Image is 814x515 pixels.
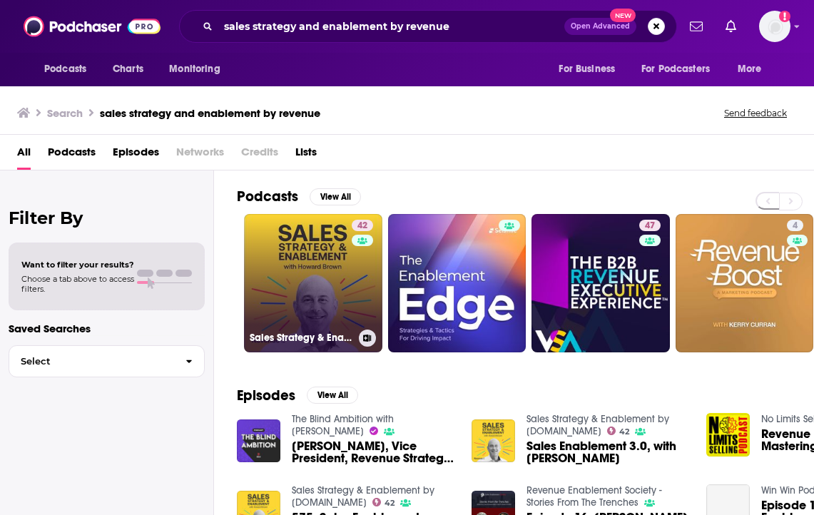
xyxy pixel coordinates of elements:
[9,345,205,377] button: Select
[559,59,615,79] span: For Business
[292,413,394,437] a: The Blind Ambition with Jack Kelly
[250,332,353,344] h3: Sales Strategy & Enablement by [DOMAIN_NAME]
[372,498,395,506] a: 42
[531,214,670,352] a: 47
[738,59,762,79] span: More
[619,429,629,435] span: 42
[21,274,134,294] span: Choose a tab above to access filters.
[292,484,434,509] a: Sales Strategy & Enablement by Revenue.io
[292,440,454,464] span: [PERSON_NAME], Vice President, Revenue Strategy and Enablement at [GEOGRAPHIC_DATA]: How Tech Sal...
[676,214,814,352] a: 4
[759,11,790,42] span: Logged in as AlkaNara
[728,56,780,83] button: open menu
[564,18,636,35] button: Open AdvancedNew
[526,440,689,464] a: Sales Enablement 3.0, with Roderick Jefferson
[237,188,361,205] a: PodcastsView All
[385,500,395,506] span: 42
[103,56,152,83] a: Charts
[24,13,161,40] img: Podchaser - Follow, Share and Rate Podcasts
[571,23,630,30] span: Open Advanced
[44,59,86,79] span: Podcasts
[292,440,454,464] a: Monty Fowler, Vice President, Revenue Strategy and Enablement at Kentik: How Tech Salespeople Can...
[607,427,630,435] a: 42
[706,413,750,457] img: Revenue Enablement: Mastering Sales in the AI Era through Authentic Connections
[9,357,174,366] span: Select
[159,56,238,83] button: open menu
[639,220,661,231] a: 47
[684,14,708,39] a: Show notifications dropdown
[793,219,798,233] span: 4
[237,387,358,404] a: EpisodesView All
[9,322,205,335] p: Saved Searches
[352,220,373,231] a: 42
[179,10,677,43] div: Search podcasts, credits, & more...
[610,9,636,22] span: New
[295,141,317,170] a: Lists
[641,59,710,79] span: For Podcasters
[307,387,358,404] button: View All
[779,11,790,22] svg: Add a profile image
[526,413,669,437] a: Sales Strategy & Enablement by Revenue.io
[169,59,220,79] span: Monitoring
[113,59,143,79] span: Charts
[759,11,790,42] button: Show profile menu
[357,219,367,233] span: 42
[34,56,105,83] button: open menu
[526,484,662,509] a: Revenue Enablement Society - Stories From The Trenches
[645,219,655,233] span: 47
[787,220,803,231] a: 4
[549,56,633,83] button: open menu
[17,141,31,170] a: All
[100,106,320,120] h3: sales strategy and enablement by revenue
[9,208,205,228] h2: Filter By
[720,107,791,119] button: Send feedback
[632,56,731,83] button: open menu
[237,188,298,205] h2: Podcasts
[241,141,278,170] span: Credits
[720,14,742,39] a: Show notifications dropdown
[759,11,790,42] img: User Profile
[48,141,96,170] a: Podcasts
[310,188,361,205] button: View All
[176,141,224,170] span: Networks
[472,419,515,463] img: Sales Enablement 3.0, with Roderick Jefferson
[113,141,159,170] a: Episodes
[237,387,295,404] h2: Episodes
[526,440,689,464] span: Sales Enablement 3.0, with [PERSON_NAME]
[47,106,83,120] h3: Search
[237,419,280,463] img: Monty Fowler, Vice President, Revenue Strategy and Enablement at Kentik: How Tech Salespeople Can...
[218,15,564,38] input: Search podcasts, credits, & more...
[21,260,134,270] span: Want to filter your results?
[244,214,382,352] a: 42Sales Strategy & Enablement by [DOMAIN_NAME]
